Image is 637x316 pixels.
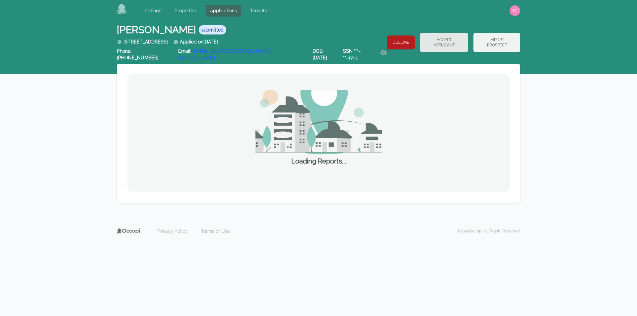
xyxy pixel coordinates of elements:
[197,226,234,236] a: Terms of Use
[178,48,307,61] div: Email:
[117,48,173,61] div: Phone: [PHONE_NUMBER]
[141,5,165,17] a: Listings
[246,5,271,17] a: Tenants
[255,90,382,154] img: empty_state_image
[457,228,520,234] p: © 2025 Occupi. All Rights Reserved.
[178,48,271,60] a: [EMAIL_ADDRESS][PERSON_NAME][DOMAIN_NAME]
[171,5,201,17] a: Properties
[153,226,192,236] a: Privacy Policy
[173,39,218,44] span: Applied on [DATE]
[387,35,415,49] button: Decline
[117,24,196,36] span: [PERSON_NAME]
[313,48,338,61] div: DOB: [DATE]
[117,39,168,44] span: [STREET_ADDRESS]
[291,157,346,166] h3: Loading Reports...
[199,25,226,34] span: submitted
[206,5,241,17] a: Applications
[473,33,520,52] button: Import Prospect
[420,33,468,52] button: Accept Applicant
